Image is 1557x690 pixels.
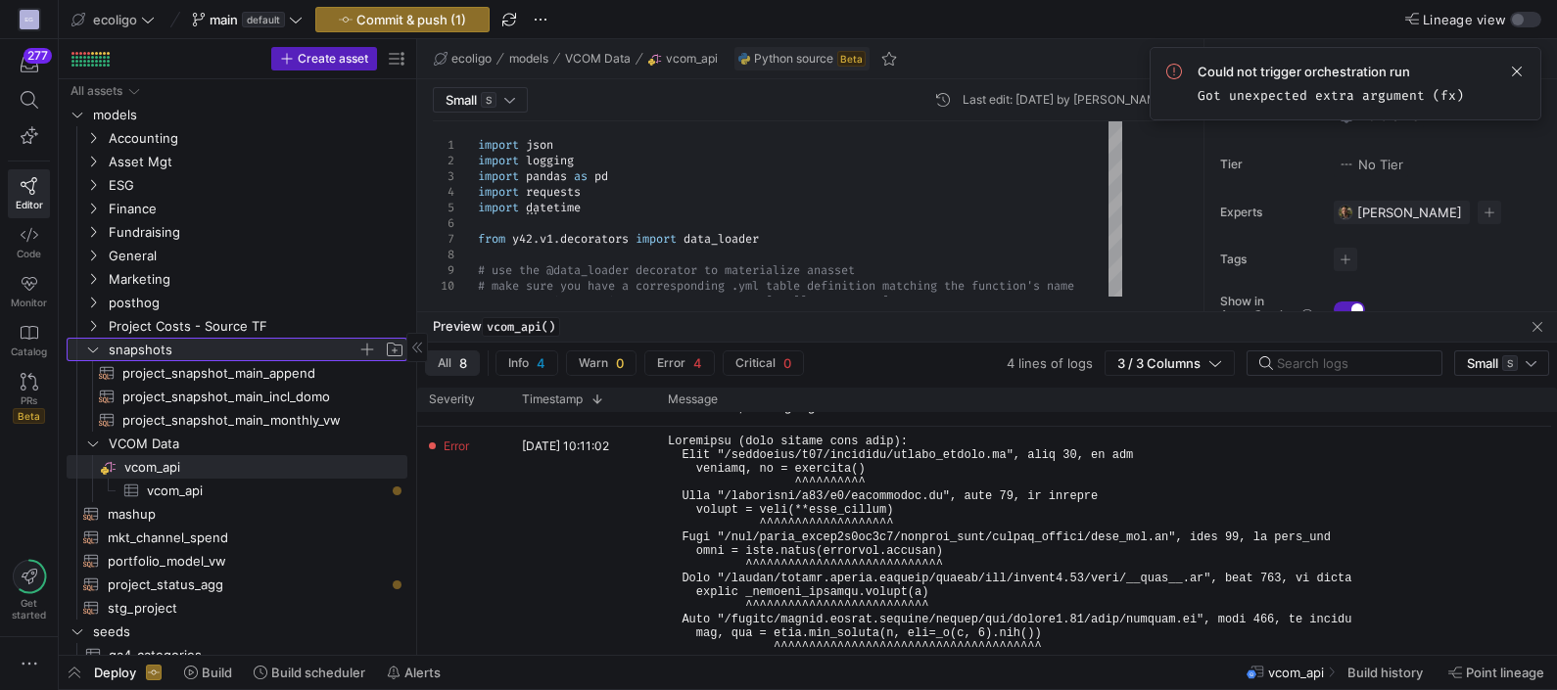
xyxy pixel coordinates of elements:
[666,52,718,66] span: vcom_api
[16,199,43,210] span: Editor
[315,7,490,32] button: Commit & push (1)
[12,597,46,621] span: Get started
[24,48,52,64] div: 277
[404,665,441,680] span: Alerts
[522,392,583,406] span: Timestamp
[657,356,685,370] span: Error
[1339,157,1403,172] span: No Tier
[1105,350,1235,376] button: 3 / 3 Columns
[378,656,449,689] button: Alerts
[566,350,637,376] button: Warn0
[429,392,475,406] span: Severity
[429,47,496,70] button: ecoligo
[1268,665,1324,680] span: vcom_api
[644,350,715,376] button: Error4
[1466,665,1544,680] span: Point lineage
[20,10,39,29] div: EG
[94,665,136,680] span: Deploy
[271,665,365,680] span: Build scheduler
[1439,656,1553,689] button: Point lineage
[242,12,285,27] span: default
[735,356,776,370] span: Critical
[1277,355,1426,371] input: Search logs
[1334,152,1408,177] button: No tierNo Tier
[560,47,636,70] button: VCOM Data
[1198,64,1464,79] span: Could not trigger orchestration run
[1007,355,1093,371] span: 4 lines of logs
[187,7,307,32] button: maindefault
[693,355,702,371] span: 4
[8,3,50,36] a: EG
[8,169,50,218] a: Editor
[723,350,804,376] button: Critical0
[565,52,631,66] span: VCOM Data
[8,267,50,316] a: Monitor
[202,665,232,680] span: Build
[245,656,374,689] button: Build scheduler
[425,350,480,376] button: All8
[210,12,238,27] span: main
[93,12,137,27] span: ecoligo
[459,355,467,371] span: 8
[668,392,718,406] span: Message
[1502,355,1518,371] span: S
[643,47,723,70] button: vcom_api
[537,355,545,371] span: 4
[508,356,529,370] span: Info
[509,52,548,66] span: models
[175,656,241,689] button: Build
[522,436,609,456] y42-timestamp-cell-renderer: [DATE] 10:11:02
[444,436,469,456] span: Error
[1347,665,1423,680] span: Build history
[783,355,791,371] span: 0
[67,7,160,32] button: ecoligo
[8,47,50,82] button: 277
[438,356,451,370] span: All
[1198,87,1464,104] code: Got unexpected extra argument (fx)
[11,297,47,308] span: Monitor
[504,47,553,70] button: models
[21,394,37,406] span: PRs
[1423,12,1506,27] span: Lineage view
[1339,656,1436,689] button: Build history
[8,365,50,432] a: PRsBeta
[1117,355,1208,371] span: 3 / 3 Columns
[8,316,50,365] a: Catalog
[13,408,45,424] span: Beta
[8,218,50,267] a: Code
[579,356,608,370] span: Warn
[11,345,47,357] span: Catalog
[8,552,50,628] button: Getstarted
[451,52,492,66] span: ecoligo
[616,355,624,371] span: 0
[356,12,466,27] span: Commit & push (1)
[17,248,41,259] span: Code
[1467,355,1498,371] span: Small
[495,350,558,376] button: Info4
[1339,157,1354,172] img: No tier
